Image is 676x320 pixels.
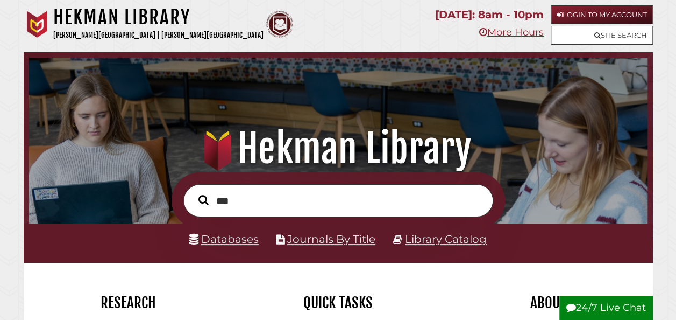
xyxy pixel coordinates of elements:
[32,294,225,312] h2: Research
[24,11,51,38] img: Calvin University
[39,125,637,172] h1: Hekman Library
[53,5,264,29] h1: Hekman Library
[479,26,544,38] a: More Hours
[198,194,209,205] i: Search
[551,26,653,45] a: Site Search
[287,233,375,246] a: Journals By Title
[189,233,259,246] a: Databases
[53,29,264,41] p: [PERSON_NAME][GEOGRAPHIC_DATA] | [PERSON_NAME][GEOGRAPHIC_DATA]
[451,294,645,312] h2: About
[435,5,544,24] p: [DATE]: 8am - 10pm
[193,192,214,208] button: Search
[241,294,435,312] h2: Quick Tasks
[266,11,293,38] img: Calvin Theological Seminary
[551,5,653,24] a: Login to My Account
[405,233,487,246] a: Library Catalog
